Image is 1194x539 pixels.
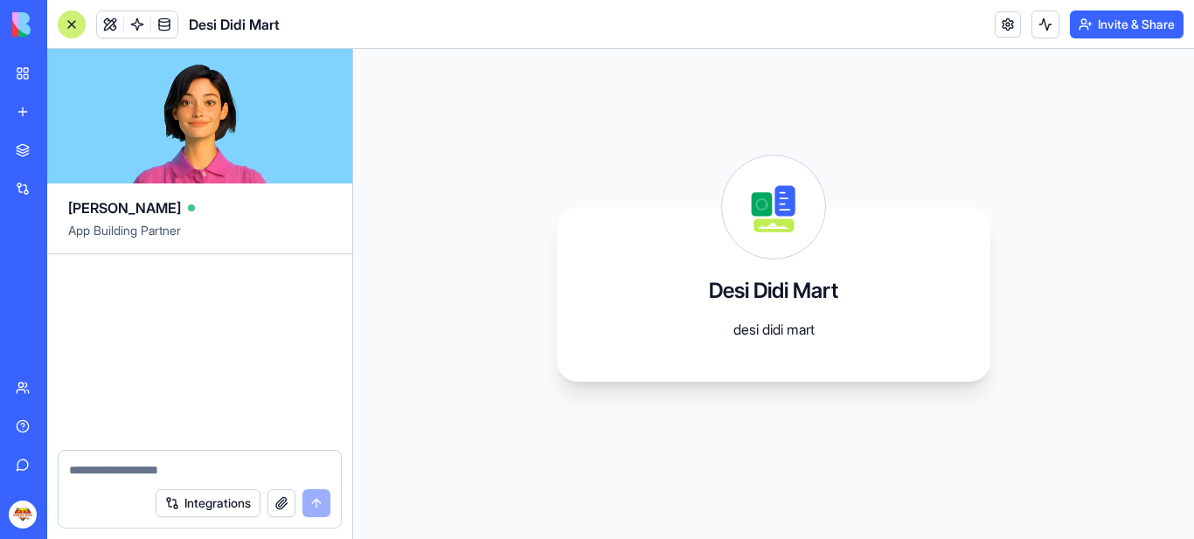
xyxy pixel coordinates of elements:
[709,277,838,305] h3: Desi Didi Mart
[156,489,260,517] button: Integrations
[599,319,948,340] p: desi didi mart
[12,12,121,37] img: logo
[1070,10,1184,38] button: Invite & Share
[68,222,331,253] span: App Building Partner
[189,14,280,35] span: Desi Didi Mart
[9,501,37,529] img: ACg8ocK3jskyvqOsD0Dv9R1WoNvS-4GTW4pdPMWyvezEDLcBWutRAp8=s96-c
[68,197,181,218] span: [PERSON_NAME]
